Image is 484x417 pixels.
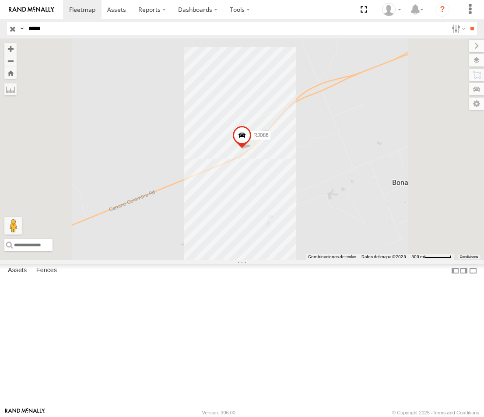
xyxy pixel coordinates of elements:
[4,83,17,95] label: Measure
[433,410,479,415] a: Terms and Conditions
[4,67,17,79] button: Zoom Home
[459,264,468,277] label: Dock Summary Table to the Right
[4,217,22,235] button: Arrastra el hombrecito naranja al mapa para abrir Street View
[469,98,484,110] label: Map Settings
[4,43,17,55] button: Zoom in
[9,7,54,13] img: rand-logo.svg
[411,254,424,259] span: 500 m
[451,264,459,277] label: Dock Summary Table to the Left
[202,410,235,415] div: Version: 306.00
[18,22,25,35] label: Search Query
[409,254,454,260] button: Escala del mapa: 500 m por 59 píxeles
[392,410,479,415] div: © Copyright 2025 -
[308,254,356,260] button: Combinaciones de teclas
[5,408,45,417] a: Visit our Website
[448,22,467,35] label: Search Filter Options
[4,55,17,67] button: Zoom out
[361,254,406,259] span: Datos del mapa ©2025
[253,132,269,138] span: RJ086
[469,264,477,277] label: Hide Summary Table
[4,265,31,277] label: Assets
[435,3,449,17] i: ?
[379,3,404,16] div: Josue Jimenez
[32,265,61,277] label: Fences
[460,255,478,258] a: Condiciones (se abre en una nueva pestaña)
